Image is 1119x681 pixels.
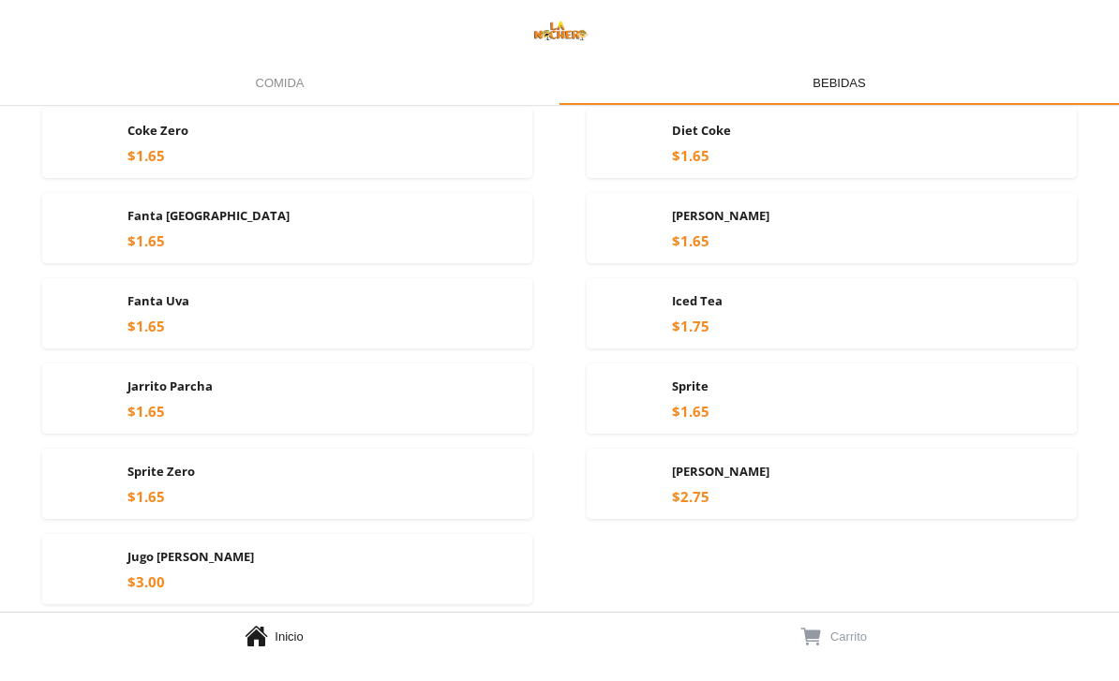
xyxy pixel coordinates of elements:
span: Jarrito Parcha [127,378,213,394]
div: $2.75 [672,487,709,506]
div: $3.00 [127,572,165,591]
div: $1.65 [127,146,165,165]
span: Sprite Zero [127,463,195,480]
div: $1.65 [127,231,165,250]
span: Fanta [GEOGRAPHIC_DATA] [127,207,290,224]
div: $1.65 [672,146,709,165]
span: Coke Zero [127,122,188,139]
span: Jugo [PERSON_NAME] [127,548,254,565]
div: $1.65 [127,317,165,335]
div: $1.65 [672,231,709,250]
span: Carrito [830,629,867,644]
a: Carrito [559,613,1119,658]
span: [PERSON_NAME] [672,207,769,224]
span: Iced Tea [672,292,723,309]
button:  [799,624,823,649]
span: Diet Coke [672,122,731,139]
span: [PERSON_NAME] [672,463,769,480]
span: Fanta Uva [127,292,189,309]
div: $1.65 [127,402,165,421]
span: Sprite [672,378,709,394]
div: $1.75 [672,317,709,335]
span: Inicio [275,629,303,644]
div: $1.65 [127,487,165,506]
div: $1.65 [672,402,709,421]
